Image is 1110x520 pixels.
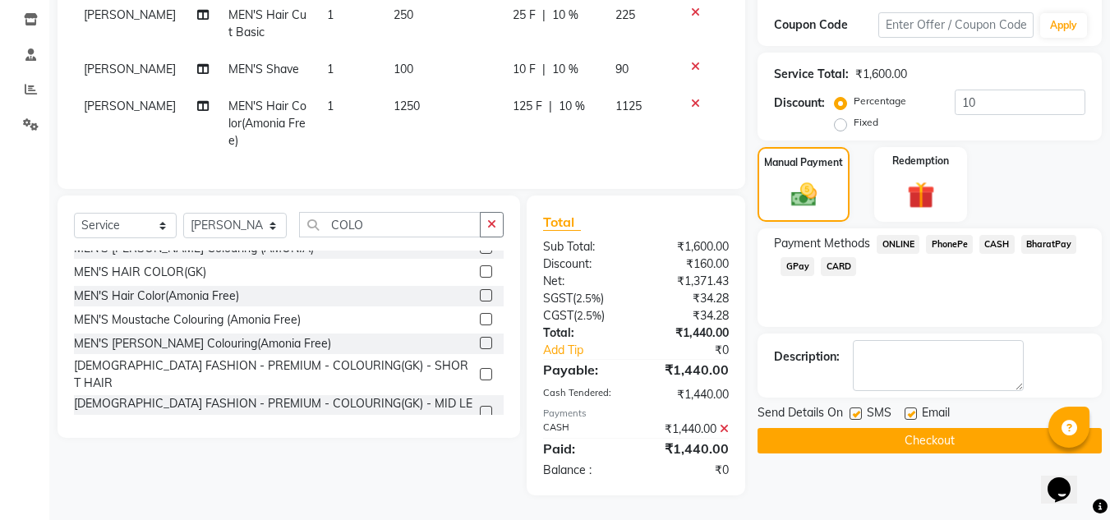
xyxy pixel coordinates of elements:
div: ₹0 [636,462,741,479]
div: [DEMOGRAPHIC_DATA] FASHION - PREMIUM - COLOURING(GK) - MID LENGTH [74,395,473,430]
span: SGST [543,291,573,306]
span: 1 [327,62,334,76]
span: 10 F [513,61,536,78]
div: ₹1,440.00 [636,421,741,438]
div: MEN'S Moustache Colouring (Amonia Free) [74,311,301,329]
div: MEN'S [PERSON_NAME] Colouring(Amonia Free) [74,335,331,352]
span: 1 [327,99,334,113]
span: 250 [394,7,413,22]
span: ONLINE [877,235,919,254]
div: Cash Tendered: [531,386,636,403]
img: _cash.svg [783,180,825,209]
span: 225 [615,7,635,22]
span: CASH [979,235,1015,254]
div: Service Total: [774,66,849,83]
div: ₹34.28 [636,290,741,307]
span: 1125 [615,99,642,113]
span: [PERSON_NAME] [84,7,176,22]
div: MEN'S Hair Color(Amonia Free) [74,288,239,305]
span: 90 [615,62,629,76]
span: 10 % [552,7,578,24]
div: ( ) [531,307,636,324]
div: ₹1,440.00 [636,324,741,342]
div: Net: [531,273,636,290]
div: Total: [531,324,636,342]
input: Search or Scan [299,212,481,237]
div: Payable: [531,360,636,380]
div: ₹160.00 [636,255,741,273]
div: Coupon Code [774,16,877,34]
div: ₹1,600.00 [855,66,907,83]
span: [PERSON_NAME] [84,62,176,76]
div: ( ) [531,290,636,307]
span: 1 [327,7,334,22]
div: Sub Total: [531,238,636,255]
label: Fixed [854,115,878,130]
span: CARD [821,257,856,276]
div: ₹34.28 [636,307,741,324]
span: | [549,98,552,115]
span: BharatPay [1021,235,1077,254]
span: [PERSON_NAME] [84,99,176,113]
iframe: chat widget [1041,454,1094,504]
div: [DEMOGRAPHIC_DATA] FASHION - PREMIUM - COLOURING(GK) - SHORT HAIR [74,357,473,392]
span: | [542,61,546,78]
span: Send Details On [758,404,843,425]
div: MEN'S HAIR COLOR(GK) [74,264,206,281]
span: Email [922,404,950,425]
div: ₹1,371.43 [636,273,741,290]
div: Discount: [531,255,636,273]
label: Manual Payment [764,155,843,170]
span: 10 % [559,98,585,115]
div: ₹0 [654,342,742,359]
span: Total [543,214,581,231]
span: MEN'S Hair Cut Basic [228,7,306,39]
span: MEN'S Hair Color(Amonia Free) [228,99,306,148]
span: | [542,7,546,24]
div: ₹1,440.00 [636,360,741,380]
label: Redemption [892,154,949,168]
span: CGST [543,308,573,323]
label: Percentage [854,94,906,108]
img: _gift.svg [899,178,943,212]
span: 10 % [552,61,578,78]
span: MEN'S Shave [228,62,299,76]
div: Description: [774,348,840,366]
div: ₹1,600.00 [636,238,741,255]
div: Discount: [774,94,825,112]
input: Enter Offer / Coupon Code [878,12,1034,38]
div: ₹1,440.00 [636,386,741,403]
button: Checkout [758,428,1102,453]
span: 2.5% [576,292,601,305]
span: 2.5% [577,309,601,322]
span: 125 F [513,98,542,115]
div: Payments [543,407,729,421]
div: Paid: [531,439,636,458]
span: 100 [394,62,413,76]
a: Add Tip [531,342,653,359]
span: Payment Methods [774,235,870,252]
span: 1250 [394,99,420,113]
span: 25 F [513,7,536,24]
div: Balance : [531,462,636,479]
span: PhonePe [926,235,973,254]
button: Apply [1040,13,1087,38]
div: CASH [531,421,636,438]
div: ₹1,440.00 [636,439,741,458]
span: SMS [867,404,891,425]
span: GPay [781,257,814,276]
